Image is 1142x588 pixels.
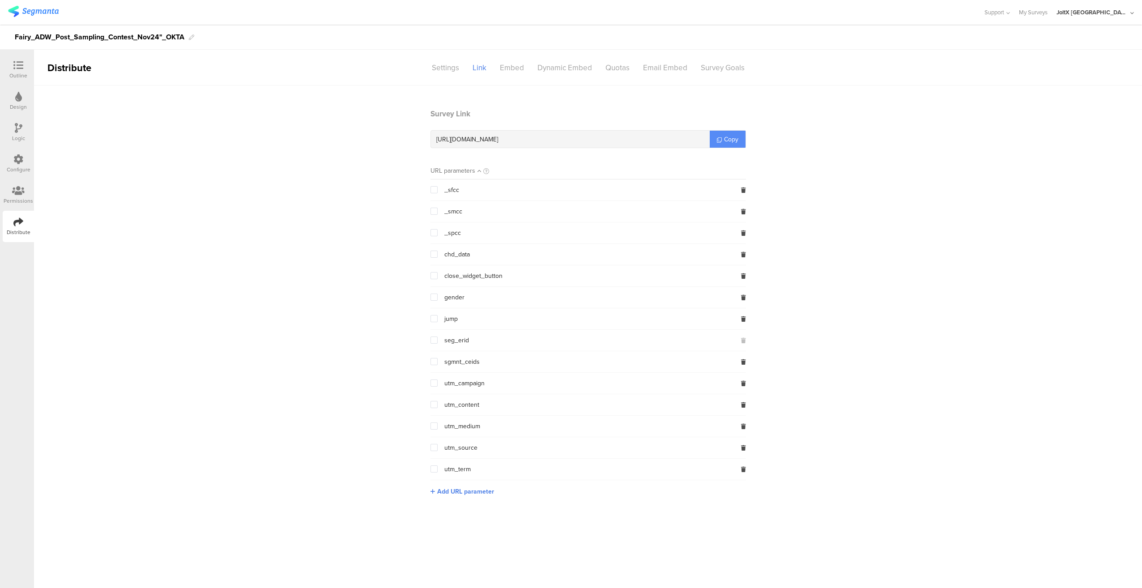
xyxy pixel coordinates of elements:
span: close_widget_button [444,273,503,280]
span: Support [984,8,1004,17]
div: Quotas [599,60,636,76]
span: utm_source [444,444,477,452]
div: URL parameters [430,166,475,175]
span: _sfcc [444,187,459,194]
div: Settings [425,60,466,76]
span: utm_medium [444,423,480,430]
div: Link [466,60,493,76]
span: seg_erid [444,337,469,344]
div: Distribute [34,60,137,75]
span: _spcc [444,230,461,237]
div: Embed [493,60,531,76]
span: jump [444,315,458,323]
div: Fairy_ADW_Post_Sampling_Contest_Nov24"_OKTA [15,30,184,44]
header: Survey Link [430,108,746,119]
button: Add URL parameter [430,487,494,496]
div: Dynamic Embed [531,60,599,76]
span: utm_campaign [444,380,485,387]
div: Configure [7,166,30,174]
div: Distribute [7,228,30,236]
div: Survey Goals [694,60,751,76]
span: _smcc [444,208,462,215]
div: Outline [9,72,27,80]
div: Logic [12,134,25,142]
div: Email Embed [636,60,694,76]
div: JoltX [GEOGRAPHIC_DATA] [1057,8,1128,17]
span: [URL][DOMAIN_NAME] [436,135,498,144]
span: Add URL parameter [437,487,494,496]
span: utm_term [444,466,471,473]
span: gender [444,294,464,301]
span: utm_content [444,401,479,409]
span: Copy [724,135,738,144]
div: Permissions [4,197,33,205]
div: Design [10,103,27,111]
i: Sort [477,167,481,175]
img: segmanta logo [8,6,59,17]
span: chd_data [444,251,470,258]
span: sgmnt_ceids [444,358,480,366]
